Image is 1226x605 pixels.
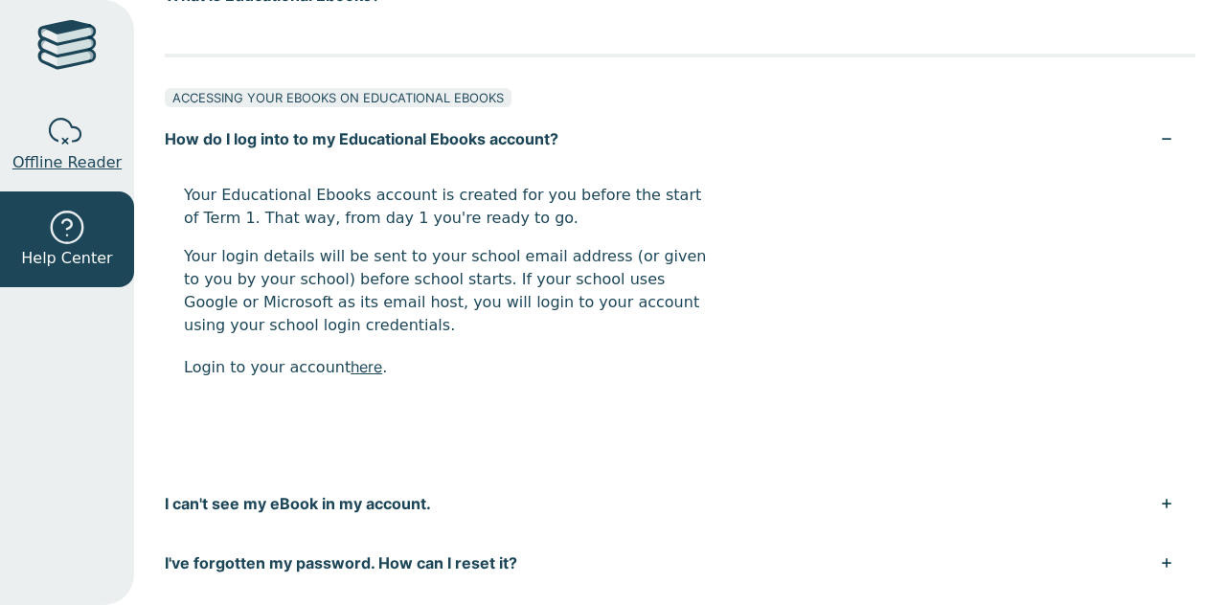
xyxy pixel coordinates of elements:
span: Help Center [21,247,112,270]
a: here [351,357,382,376]
p: Your Educational Ebooks account is created for you before the start of Term 1. That way, from day... [184,184,712,230]
p: Login to your account . [184,352,712,381]
div: ACCESSING YOUR EBOOKS ON EDUCATIONAL EBOOKS [165,88,511,107]
button: How do I log into to my Educational Ebooks account? [165,109,1195,168]
button: I can't see my eBook in my account. [165,474,1195,533]
span: Offline Reader [12,151,122,174]
p: Your login details will be sent to your school email address (or given to you by your school) bef... [184,245,712,337]
button: I've forgotten my password. How can I reset it? [165,533,1195,593]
